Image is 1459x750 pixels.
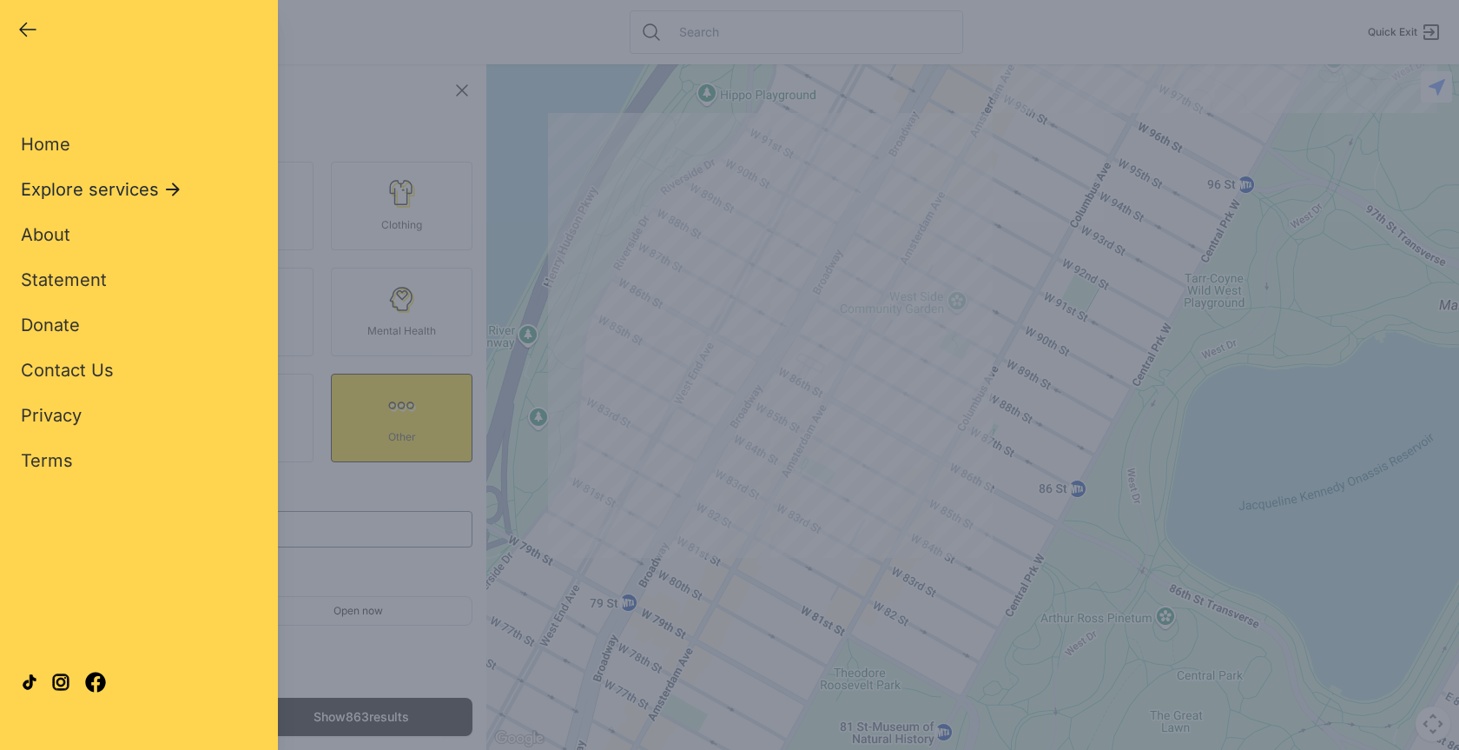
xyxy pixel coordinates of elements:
span: About [21,224,70,245]
span: Terms [21,450,73,471]
a: Contact Us [21,358,114,382]
a: About [21,222,70,247]
span: Home [21,134,70,155]
span: Explore services [21,177,159,202]
a: Home [21,132,70,156]
span: Donate [21,315,80,335]
a: Terms [21,448,73,473]
a: Donate [21,313,80,337]
a: Statement [21,268,107,292]
span: Statement [21,269,107,290]
a: Privacy [21,403,82,428]
span: Contact Us [21,360,114,381]
span: Privacy [21,405,82,426]
button: Explore services [21,177,183,202]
